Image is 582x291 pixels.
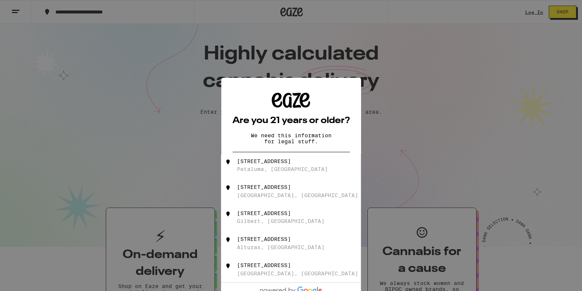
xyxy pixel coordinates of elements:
[237,166,328,172] div: Petaluma, [GEOGRAPHIC_DATA]
[224,210,232,218] img: 1439 North Pheasant Drive
[233,116,350,125] h2: Are you 21 years or older?
[224,184,232,192] img: 1439 Pheasant Drive
[244,132,338,144] p: We need this information for legal stuff.
[237,192,358,198] div: [GEOGRAPHIC_DATA], [GEOGRAPHIC_DATA]
[224,158,232,166] img: 1439 Pheasant Drive
[237,218,324,224] div: Gilbert, [GEOGRAPHIC_DATA]
[237,270,358,276] div: [GEOGRAPHIC_DATA], [GEOGRAPHIC_DATA]
[237,210,291,216] div: [STREET_ADDRESS]
[237,262,291,268] div: [STREET_ADDRESS]
[237,184,291,190] div: [STREET_ADDRESS]
[4,5,54,11] span: Hi. Need any help?
[237,158,291,164] div: [STREET_ADDRESS]
[237,244,324,250] div: Alturas, [GEOGRAPHIC_DATA]
[224,236,232,243] img: 1439 Pheasant Drive
[237,236,291,242] div: [STREET_ADDRESS]
[224,262,232,270] img: 1439 Pheasant Hill Drive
